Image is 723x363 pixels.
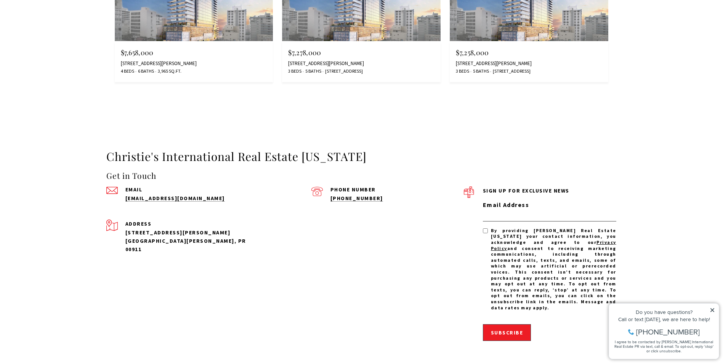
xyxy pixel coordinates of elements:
[106,170,464,182] h4: Get in Touch
[8,17,110,22] div: Do you have questions?
[491,228,616,310] span: By providing [PERSON_NAME] Real Estate [US_STATE] your contact information, you acknowledge and a...
[136,68,154,75] span: 6 Baths
[288,68,301,75] span: 3 Beds
[491,239,616,251] a: Privacy Policy - open in a new tab
[483,186,616,195] p: Sign up for exclusive news
[106,149,617,164] h3: Christie's International Real Estate [US_STATE]
[303,68,321,75] span: 5 Baths
[121,48,154,57] span: $7,658,000
[156,68,181,75] span: 3,965 Sq.Ft.
[456,68,469,75] span: 3 Beds
[125,228,259,237] div: [STREET_ADDRESS][PERSON_NAME]
[288,48,321,57] span: $7,278,000
[491,329,523,336] span: Subscribe
[125,187,259,192] p: Email
[31,36,95,43] span: [PHONE_NUMBER]
[288,61,434,67] div: [STREET_ADDRESS][PERSON_NAME]
[8,24,110,30] div: Call or text [DATE], we are here to help!
[323,68,363,75] span: [STREET_ADDRESS]
[330,195,383,202] a: call (939) 337-3000
[483,200,616,210] label: Email Address
[10,47,109,61] span: I agree to be contacted by [PERSON_NAME] International Real Estate PR via text, call & email. To ...
[125,237,246,253] span: [GEOGRAPHIC_DATA][PERSON_NAME], PR 00911
[125,220,259,228] p: Address
[483,228,488,233] input: By providing Christie's Real Estate Puerto Rico your contact information, you acknowledge and agr...
[456,61,602,67] div: [STREET_ADDRESS][PERSON_NAME]
[491,68,531,75] span: [STREET_ADDRESS]
[330,187,464,192] p: Phone Number
[121,68,134,75] span: 4 Beds
[125,195,225,202] a: send an email to admin@cirepr.com
[121,61,267,67] div: [STREET_ADDRESS][PERSON_NAME]
[471,68,489,75] span: 5 Baths
[483,324,531,341] button: Subscribe
[456,48,489,57] span: $7,258,000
